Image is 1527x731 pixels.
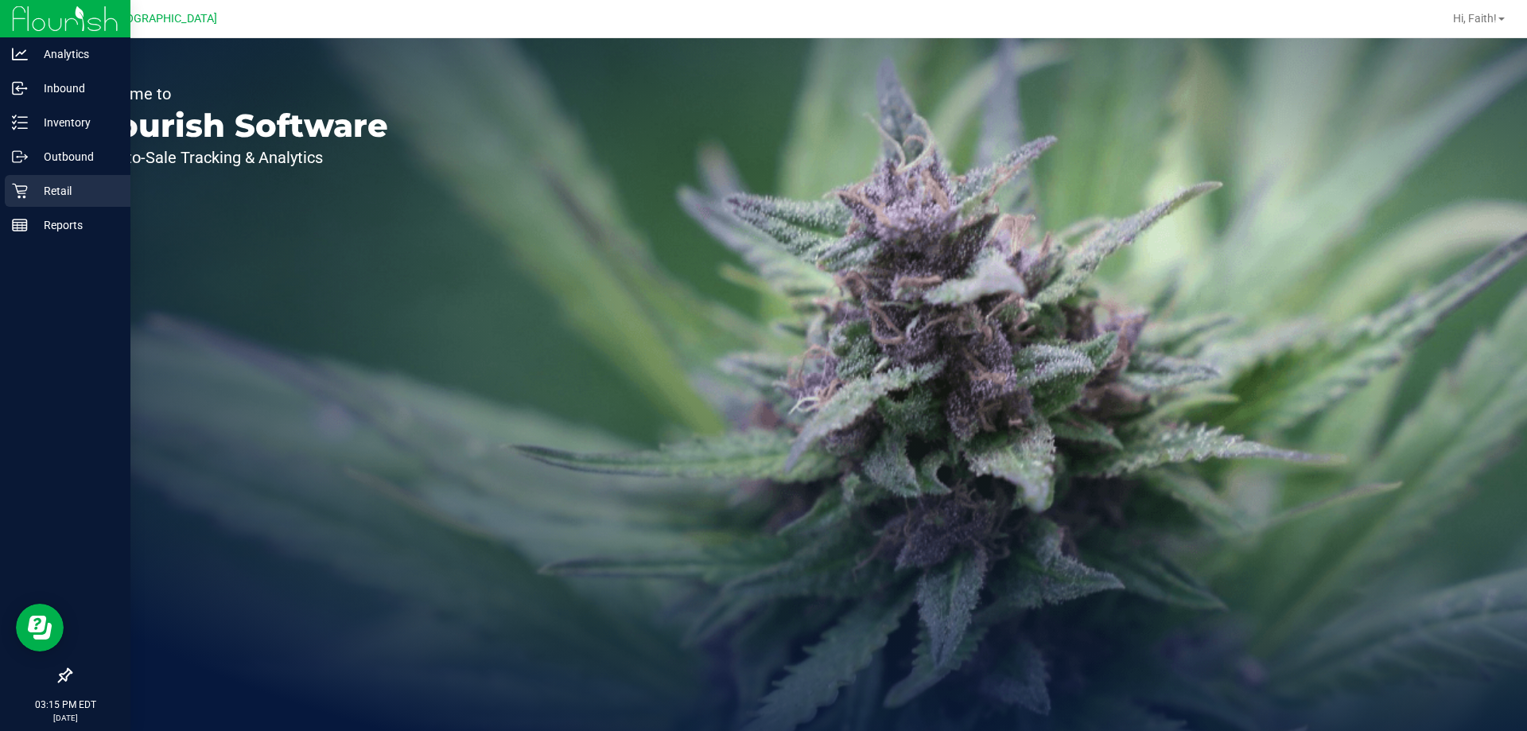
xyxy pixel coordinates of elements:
[12,80,28,96] inline-svg: Inbound
[12,217,28,233] inline-svg: Reports
[12,115,28,130] inline-svg: Inventory
[12,46,28,62] inline-svg: Analytics
[86,150,388,165] p: Seed-to-Sale Tracking & Analytics
[7,698,123,712] p: 03:15 PM EDT
[28,45,123,64] p: Analytics
[28,113,123,132] p: Inventory
[7,712,123,724] p: [DATE]
[108,12,217,25] span: [GEOGRAPHIC_DATA]
[28,216,123,235] p: Reports
[16,604,64,651] iframe: Resource center
[86,86,388,102] p: Welcome to
[12,149,28,165] inline-svg: Outbound
[28,147,123,166] p: Outbound
[28,79,123,98] p: Inbound
[12,183,28,199] inline-svg: Retail
[86,110,388,142] p: Flourish Software
[28,181,123,200] p: Retail
[1453,12,1497,25] span: Hi, Faith!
